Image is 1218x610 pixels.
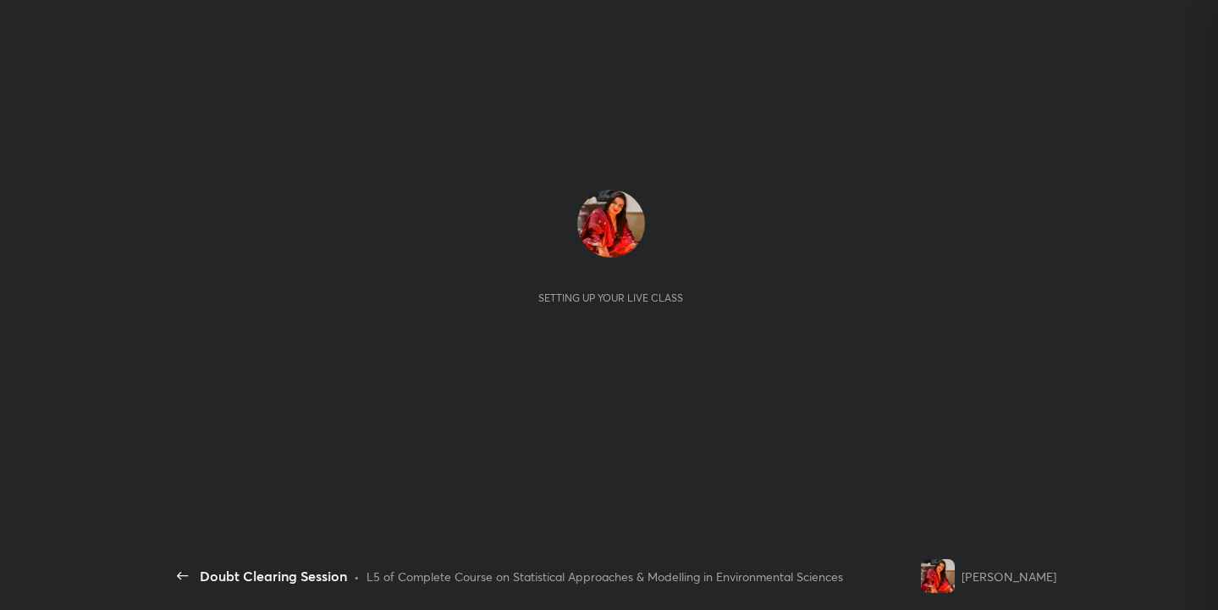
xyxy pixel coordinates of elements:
[921,559,955,593] img: e8264a57f34749feb2a1a1cab8da49a2.jpg
[538,291,683,304] div: Setting up your live class
[577,190,645,258] img: e8264a57f34749feb2a1a1cab8da49a2.jpg
[367,568,843,585] div: L5 of Complete Course on Statistical Approaches & Modelling in Environmental Sciences
[200,566,347,586] div: Doubt Clearing Session
[962,568,1056,585] div: [PERSON_NAME]
[354,568,360,585] div: •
